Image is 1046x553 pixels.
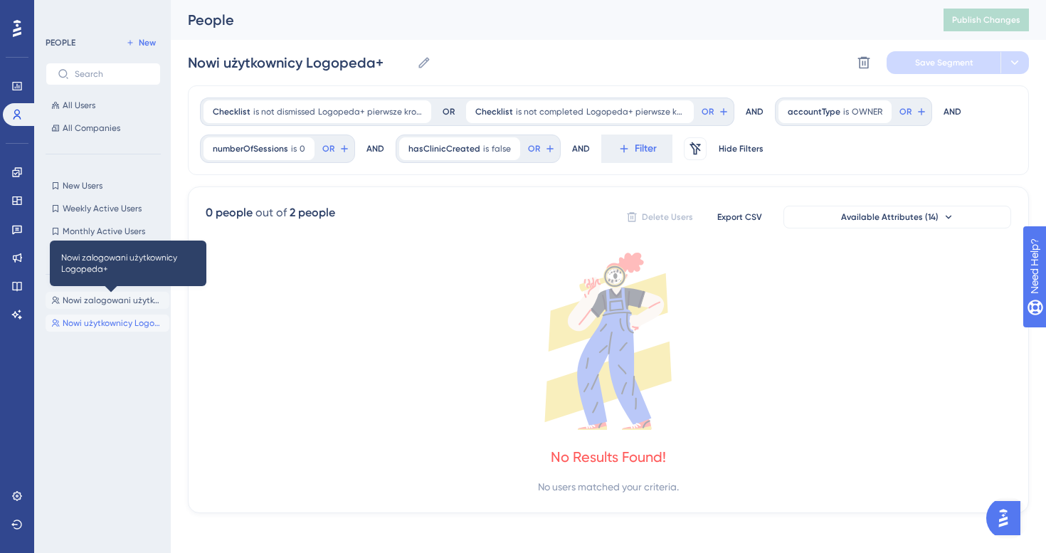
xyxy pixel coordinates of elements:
[699,100,731,123] button: OR
[717,211,762,223] span: Export CSV
[253,106,315,117] span: is not dismissed
[516,106,583,117] span: is not completed
[46,37,75,48] div: PEOPLE
[121,34,161,51] button: New
[642,211,693,223] span: Delete Users
[75,69,149,79] input: Search
[492,143,511,154] span: false
[213,106,250,117] span: Checklist
[572,135,590,163] div: AND
[46,97,161,114] button: All Users
[46,120,161,137] button: All Companies
[366,135,384,163] div: AND
[63,226,145,237] span: Monthly Active Users
[291,143,297,154] span: is
[746,98,764,126] div: AND
[213,143,288,154] span: numberOfSessions
[318,106,422,117] span: Logopeda+ pierwsze kroki
[188,10,908,30] div: People
[63,100,95,111] span: All Users
[718,137,764,160] button: Hide Filters
[322,143,334,154] span: OR
[46,223,161,240] button: Monthly Active Users
[63,180,102,191] span: New Users
[46,200,161,217] button: Weekly Active Users
[443,106,455,117] div: OR
[719,143,764,154] span: Hide Filters
[206,204,253,221] div: 0 people
[841,211,939,223] span: Available Attributes (14)
[46,246,161,263] button: Inactive Users
[783,206,1011,228] button: Available Attributes (14)
[255,204,287,221] div: out of
[33,4,89,21] span: Need Help?
[915,57,973,68] span: Save Segment
[944,98,961,126] div: AND
[944,9,1029,31] button: Publish Changes
[852,106,882,117] span: OWNER
[887,51,1000,74] button: Save Segment
[635,140,657,157] span: Filter
[704,206,775,228] button: Export CSV
[483,143,489,154] span: is
[408,143,480,154] span: hasClinicCreated
[952,14,1020,26] span: Publish Changes
[139,37,156,48] span: New
[788,106,840,117] span: accountType
[528,143,540,154] span: OR
[188,53,411,73] input: Segment Name
[702,106,714,117] span: OR
[290,204,335,221] div: 2 people
[46,292,169,309] button: Nowi zalogowani użytkownicy Logopeda+
[63,317,164,329] span: Nowi użytkownicy Logopeda+
[897,100,929,123] button: OR
[526,137,557,160] button: OR
[551,447,666,467] div: No Results Found!
[46,315,169,332] button: Nowi użytkownicy Logopeda+
[601,135,672,163] button: Filter
[843,106,849,117] span: is
[538,478,679,495] div: No users matched your criteria.
[63,203,142,214] span: Weekly Active Users
[586,106,685,117] span: Logopeda+ pierwsze kroki
[624,206,695,228] button: Delete Users
[475,106,513,117] span: Checklist
[46,177,161,194] button: New Users
[63,122,120,134] span: All Companies
[320,137,352,160] button: OR
[63,295,164,306] span: Nowi zalogowani użytkownicy Logopeda+
[899,106,912,117] span: OR
[300,143,305,154] span: 0
[986,497,1029,539] iframe: UserGuiding AI Assistant Launcher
